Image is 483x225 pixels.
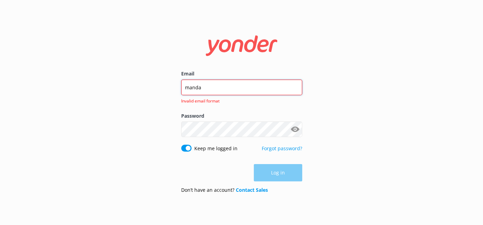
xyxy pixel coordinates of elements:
span: Invalid email format [181,98,298,104]
input: user@emailaddress.com [181,80,302,95]
button: Show password [288,123,302,136]
label: Keep me logged in [194,145,238,152]
a: Forgot password? [262,145,302,152]
label: Password [181,112,302,120]
label: Email [181,70,302,78]
p: Don’t have an account? [181,186,268,194]
a: Contact Sales [236,187,268,193]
